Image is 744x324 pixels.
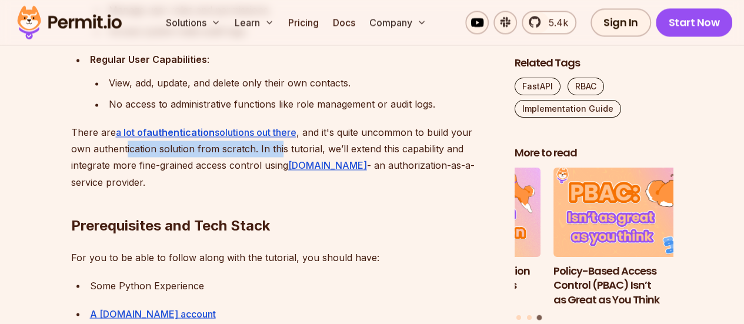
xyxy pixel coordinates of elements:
[328,11,360,34] a: Docs
[71,169,496,235] h2: Prerequisites and Tech Stack
[71,124,496,190] p: There are , and it's quite uncommon to build your own authentication solution from scratch. In th...
[288,159,367,171] a: [DOMAIN_NAME]
[116,126,296,138] a: a lot ofauthenticationsolutions out there
[109,96,496,112] div: No access to administrative functions like role management or audit logs.
[516,315,521,320] button: Go to slide 1
[590,8,651,36] a: Sign In
[109,75,496,91] div: View, add, update, and delete only their own contacts.
[146,126,215,138] strong: authentication
[161,11,225,34] button: Solutions
[90,308,216,319] a: A [DOMAIN_NAME] account
[656,8,733,36] a: Start Now
[568,78,604,96] a: RBAC
[90,51,496,68] div: :
[515,101,621,118] a: Implementation Guide
[522,11,576,34] a: 5.4k
[230,11,279,34] button: Learn
[90,277,496,293] div: Some Python Experience
[542,15,568,29] span: 5.4k
[382,264,541,293] h3: Implementing Authentication and Authorization in Next.js
[553,264,712,308] h3: Policy-Based Access Control (PBAC) Isn’t as Great as You Think
[537,315,542,320] button: Go to slide 3
[515,56,673,71] h2: Related Tags
[553,168,712,258] img: Policy-Based Access Control (PBAC) Isn’t as Great as You Think
[12,2,127,42] img: Permit logo
[553,168,712,308] li: 3 of 3
[515,146,673,161] h2: More to read
[527,315,532,320] button: Go to slide 2
[515,168,673,322] div: Posts
[515,78,560,96] a: FastAPI
[382,168,541,258] img: Implementing Authentication and Authorization in Next.js
[382,168,541,308] li: 2 of 3
[365,11,431,34] button: Company
[382,168,541,308] a: Implementing Authentication and Authorization in Next.jsImplementing Authentication and Authoriza...
[283,11,323,34] a: Pricing
[90,54,207,65] strong: Regular User Capabilities
[71,249,496,265] p: For you to be able to follow along with the tutorial, you should have:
